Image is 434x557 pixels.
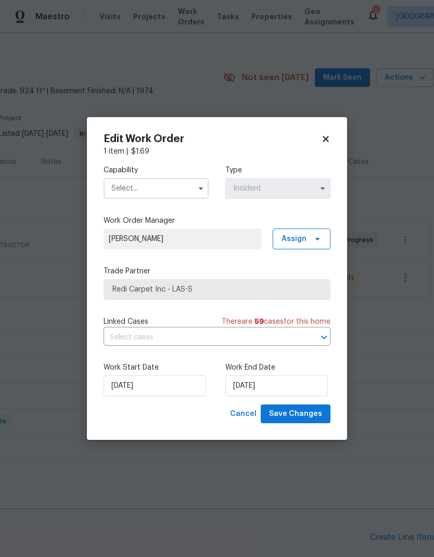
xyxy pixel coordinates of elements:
button: Cancel [226,404,261,424]
input: M/D/YYYY [225,375,328,396]
button: Show options [195,182,207,195]
label: Work Start Date [104,362,209,373]
button: Save Changes [261,404,330,424]
label: Trade Partner [104,266,330,276]
input: Select cases [104,330,301,346]
span: Assign [282,234,307,244]
h2: Edit Work Order [104,134,321,144]
label: Capability [104,165,209,175]
div: 1 item | [104,146,330,157]
label: Work End Date [225,362,330,373]
input: M/D/YYYY [104,375,206,396]
span: Cancel [230,408,257,421]
span: 59 [254,318,264,325]
input: Select... [225,178,330,199]
span: $ 1.69 [131,148,149,155]
span: Redi Carpet Inc - LAS-S [112,284,322,295]
input: Select... [104,178,209,199]
label: Work Order Manager [104,216,330,226]
span: Save Changes [269,408,322,421]
span: There are case s for this home [222,317,330,327]
button: Open [317,330,331,345]
label: Type [225,165,330,175]
span: Linked Cases [104,317,148,327]
span: [PERSON_NAME] [109,234,256,244]
button: Show options [316,182,329,195]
